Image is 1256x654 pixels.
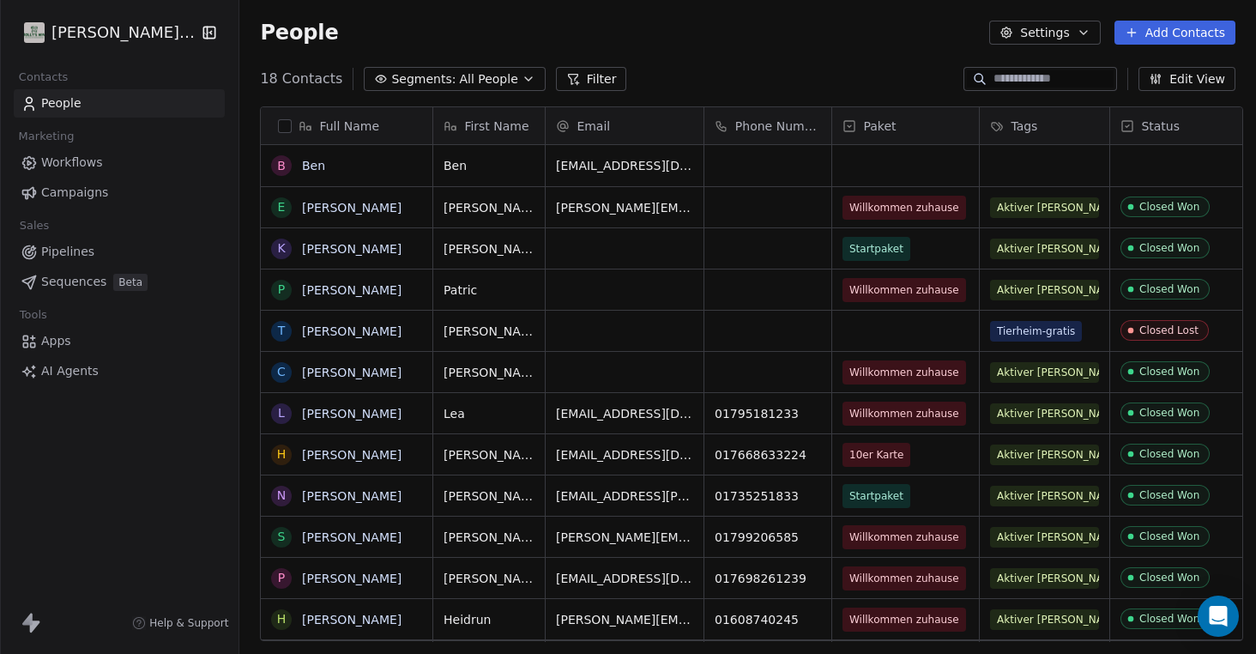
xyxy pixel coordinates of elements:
[556,405,693,422] span: [EMAIL_ADDRESS][DOMAIN_NAME]
[1139,283,1199,295] div: Closed Won
[12,213,57,239] span: Sales
[849,487,903,505] span: Startpaket
[302,366,402,379] a: [PERSON_NAME]
[261,145,433,642] div: grid
[14,238,225,266] a: Pipelines
[990,403,1099,424] span: Aktiver [PERSON_NAME]
[277,610,287,628] div: H
[849,446,903,463] span: 10er Karte
[444,611,534,628] span: Heidrun
[391,70,456,88] span: Segments:
[444,405,534,422] span: Lea
[546,107,703,144] div: Email
[261,107,432,144] div: Full Name
[24,22,45,43] img: Molly%20default%20logo.png
[302,324,402,338] a: [PERSON_NAME]
[715,611,821,628] span: 01608740245
[990,568,1099,589] span: Aktiver [PERSON_NAME]
[577,118,610,135] span: Email
[11,124,82,149] span: Marketing
[41,362,99,380] span: AI Agents
[464,118,528,135] span: First Name
[278,239,286,257] div: K
[704,107,831,144] div: Phone Number
[149,616,228,630] span: Help & Support
[1139,448,1199,460] div: Closed Won
[1139,613,1199,625] div: Closed Won
[302,159,325,173] a: Ben
[556,570,693,587] span: [EMAIL_ADDRESS][DOMAIN_NAME]
[1139,242,1199,254] div: Closed Won
[21,18,189,47] button: [PERSON_NAME]'s Way
[277,487,286,505] div: N
[1198,596,1239,637] div: Open Intercom Messenger
[735,118,822,135] span: Phone Number
[278,281,285,299] div: P
[444,282,534,299] span: Patric
[990,321,1082,342] span: Tierheim-gratis
[832,107,979,144] div: Paket
[278,404,285,422] div: L
[990,445,1099,465] span: Aktiver [PERSON_NAME]
[41,243,94,261] span: Pipelines
[990,609,1099,630] span: Aktiver [PERSON_NAME]
[849,405,959,422] span: Willkommen zuhause
[1139,366,1199,378] div: Closed Won
[459,70,517,88] span: All People
[41,184,108,202] span: Campaigns
[302,572,402,585] a: [PERSON_NAME]
[41,154,103,172] span: Workflows
[1139,530,1199,542] div: Closed Won
[1139,407,1199,419] div: Closed Won
[990,486,1099,506] span: Aktiver [PERSON_NAME]
[41,332,71,350] span: Apps
[990,239,1099,259] span: Aktiver [PERSON_NAME]
[990,362,1099,383] span: Aktiver [PERSON_NAME]
[41,94,82,112] span: People
[1011,118,1037,135] span: Tags
[302,613,402,627] a: [PERSON_NAME]
[302,407,402,421] a: [PERSON_NAME]
[278,322,286,340] div: T
[14,357,225,385] a: AI Agents
[302,448,402,462] a: [PERSON_NAME]
[278,157,287,175] div: B
[556,67,627,91] button: Filter
[849,529,959,546] span: Willkommen zuhause
[14,148,225,177] a: Workflows
[444,364,534,381] span: [PERSON_NAME]
[849,364,959,381] span: Willkommen zuhause
[278,569,285,587] div: P
[260,69,342,89] span: 18 Contacts
[319,118,379,135] span: Full Name
[132,616,228,630] a: Help & Support
[990,527,1099,548] span: Aktiver [PERSON_NAME]
[302,242,402,256] a: [PERSON_NAME]
[1114,21,1235,45] button: Add Contacts
[863,118,896,135] span: Paket
[14,268,225,296] a: SequencesBeta
[849,240,903,257] span: Startpaket
[1139,572,1199,584] div: Closed Won
[1139,201,1199,213] div: Closed Won
[14,179,225,207] a: Campaigns
[1139,489,1199,501] div: Closed Won
[556,611,693,628] span: [PERSON_NAME][EMAIL_ADDRESS][DOMAIN_NAME]
[113,274,148,291] span: Beta
[556,487,693,505] span: [EMAIL_ADDRESS][PERSON_NAME][DOMAIN_NAME]
[556,157,693,174] span: [EMAIL_ADDRESS][DOMAIN_NAME]
[980,107,1109,144] div: Tags
[11,64,75,90] span: Contacts
[715,446,821,463] span: 017668633224
[556,199,693,216] span: [PERSON_NAME][EMAIL_ADDRESS][DOMAIN_NAME]
[14,89,225,118] a: People
[444,323,534,340] span: [PERSON_NAME]
[849,611,959,628] span: Willkommen zuhause
[433,107,545,144] div: First Name
[444,446,534,463] span: [PERSON_NAME]
[849,570,959,587] span: Willkommen zuhause
[51,21,196,44] span: [PERSON_NAME]'s Way
[260,20,338,45] span: People
[444,199,534,216] span: [PERSON_NAME]
[715,570,821,587] span: 017698261239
